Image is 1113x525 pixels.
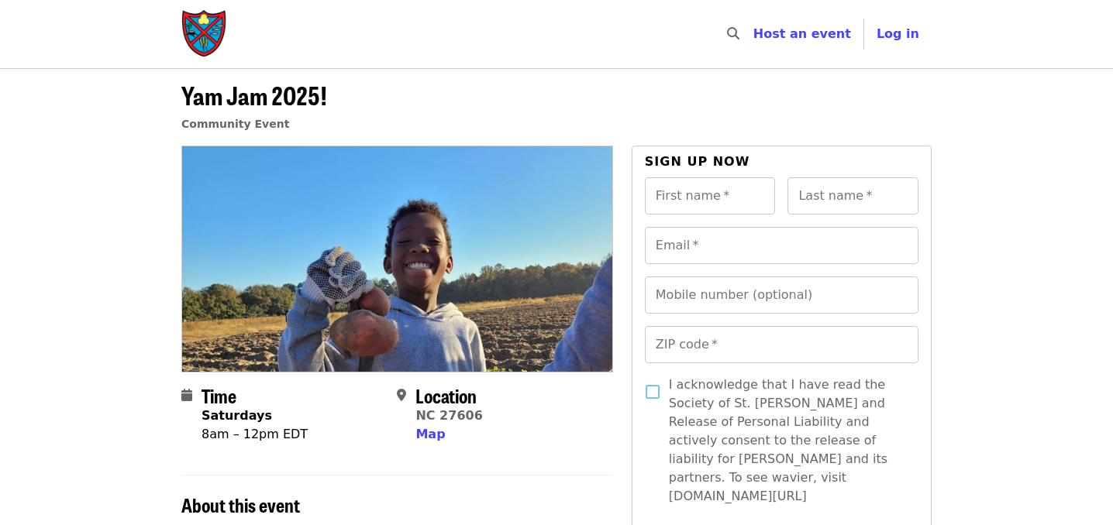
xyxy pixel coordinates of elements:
[415,427,445,441] span: Map
[415,425,445,444] button: Map
[397,388,406,403] i: map-marker-alt icon
[181,9,228,59] img: Society of St. Andrew - Home
[182,146,612,371] img: Yam Jam 2025! organized by Society of St. Andrew
[415,408,482,423] a: NC 27606
[669,376,906,506] span: I acknowledge that I have read the Society of St. [PERSON_NAME] and Release of Personal Liability...
[787,177,918,214] input: Last name
[864,19,932,50] button: Log in
[181,388,192,403] i: calendar icon
[415,382,477,409] span: Location
[645,154,750,169] span: Sign up now
[202,382,236,409] span: Time
[202,408,272,423] strong: Saturdays
[877,26,919,41] span: Log in
[749,15,761,53] input: Search
[181,118,289,130] a: Community Event
[645,177,776,214] input: First name
[645,227,918,264] input: Email
[727,26,739,41] i: search icon
[202,425,308,444] div: 8am – 12pm EDT
[181,77,327,113] span: Yam Jam 2025!
[645,276,918,314] input: Mobile number (optional)
[181,491,300,518] span: About this event
[645,326,918,363] input: ZIP code
[753,26,851,41] a: Host an event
